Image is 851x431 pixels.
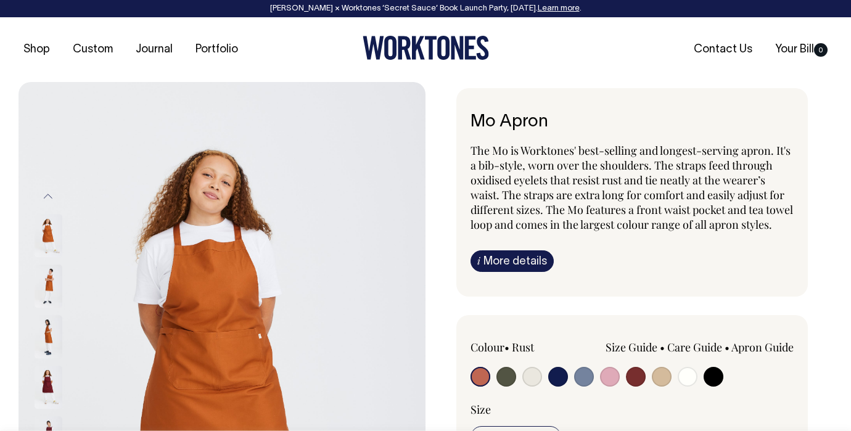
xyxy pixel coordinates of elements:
a: iMore details [471,250,554,272]
a: Apron Guide [731,340,794,355]
a: Shop [18,39,55,60]
button: Previous [39,183,57,210]
a: Care Guide [667,340,722,355]
a: Custom [68,39,118,60]
img: burgundy [35,366,62,409]
label: Rust [512,340,534,355]
div: [PERSON_NAME] × Worktones ‘Secret Sauce’ Book Launch Party, [DATE]. . [12,4,839,13]
a: Your Bill0 [770,39,832,60]
span: • [660,340,665,355]
span: The Mo is Worktones' best-selling and longest-serving apron. It's a bib-style, worn over the shou... [471,143,793,232]
img: rust [35,214,62,257]
img: rust [35,315,62,358]
a: Portfolio [191,39,243,60]
div: Colour [471,340,600,355]
a: Learn more [538,5,580,12]
a: Size Guide [606,340,657,355]
span: i [477,254,480,267]
span: • [725,340,730,355]
span: • [504,340,509,355]
img: rust [35,265,62,308]
a: Contact Us [689,39,757,60]
div: Size [471,402,794,417]
a: Journal [131,39,178,60]
h1: Mo Apron [471,113,794,132]
span: 0 [814,43,828,57]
